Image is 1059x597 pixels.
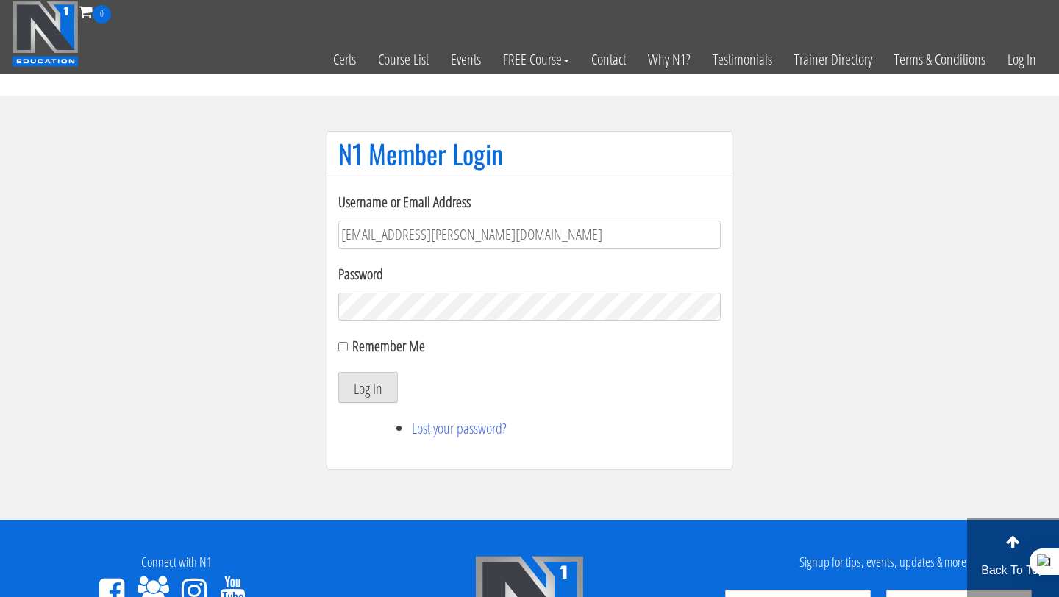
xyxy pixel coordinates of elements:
[412,418,507,438] a: Lost your password?
[367,24,440,96] a: Course List
[492,24,580,96] a: FREE Course
[717,555,1048,570] h4: Signup for tips, events, updates & more
[79,1,111,21] a: 0
[322,24,367,96] a: Certs
[783,24,883,96] a: Trainer Directory
[338,139,721,168] h1: N1 Member Login
[996,24,1047,96] a: Log In
[883,24,996,96] a: Terms & Conditions
[580,24,637,96] a: Contact
[12,1,79,67] img: n1-education
[338,372,398,403] button: Log In
[637,24,702,96] a: Why N1?
[338,191,721,213] label: Username or Email Address
[440,24,492,96] a: Events
[702,24,783,96] a: Testimonials
[93,5,111,24] span: 0
[352,336,425,356] label: Remember Me
[11,555,342,570] h4: Connect with N1
[338,263,721,285] label: Password
[967,562,1059,579] p: Back To Top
